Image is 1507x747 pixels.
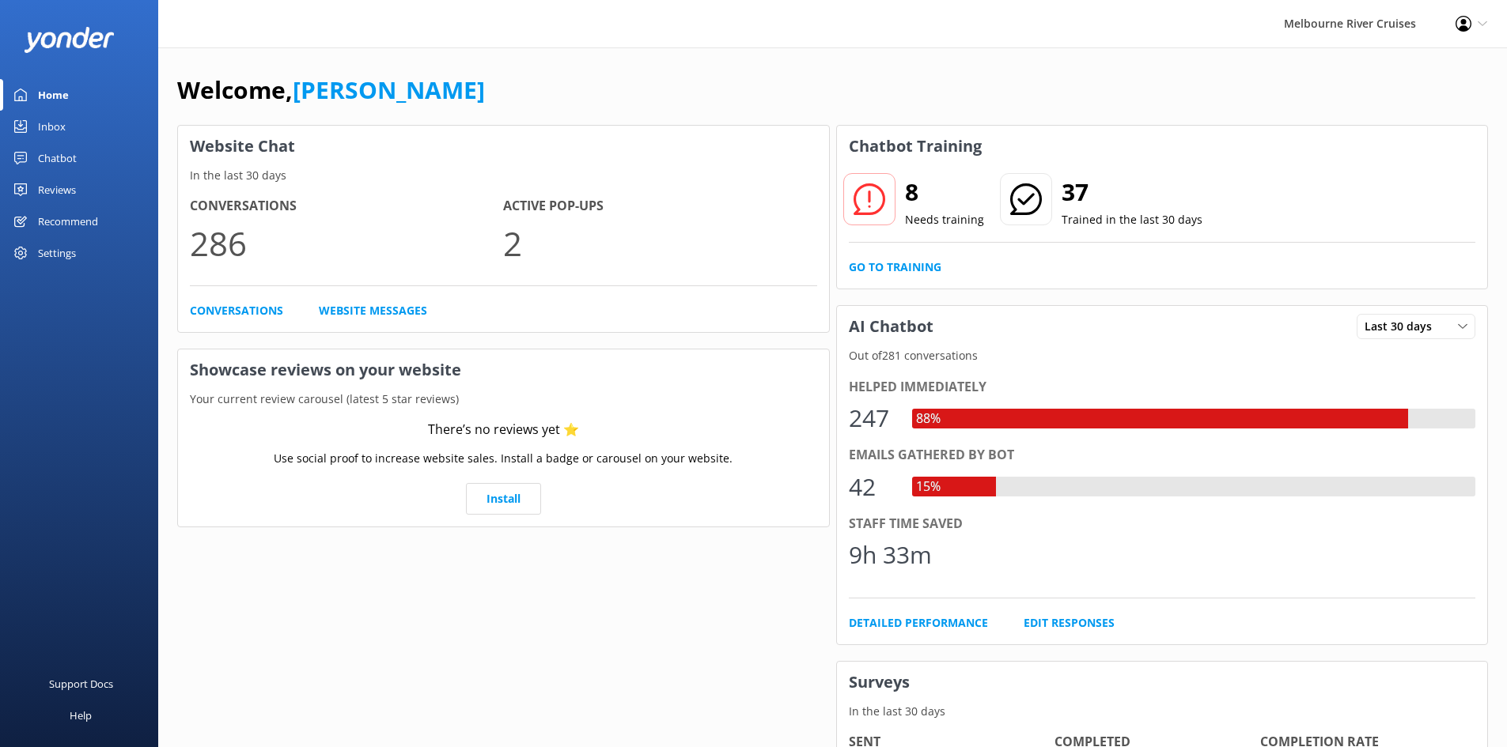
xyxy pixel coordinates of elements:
[905,173,984,211] h2: 8
[837,662,1488,703] h3: Surveys
[837,126,994,167] h3: Chatbot Training
[837,347,1488,364] p: Out of 281 conversations
[905,211,984,228] p: Needs training
[178,167,829,184] p: In the last 30 days
[178,390,829,408] p: Your current review carousel (latest 5 star reviews)
[1365,318,1441,335] span: Last 30 days
[1062,211,1202,228] p: Trained in the last 30 days
[503,196,816,217] h4: Active Pop-ups
[849,445,1476,466] div: Emails gathered by bot
[912,409,945,429] div: 88%
[177,71,485,109] h1: Welcome,
[38,111,66,142] div: Inbox
[38,237,76,269] div: Settings
[849,514,1476,534] div: Staff time saved
[503,217,816,270] p: 2
[849,614,988,632] a: Detailed Performance
[837,306,945,347] h3: AI Chatbot
[274,450,733,467] p: Use social proof to increase website sales. Install a badge or carousel on your website.
[849,399,896,437] div: 247
[849,468,896,506] div: 42
[24,27,115,53] img: yonder-white-logo.png
[466,483,541,515] a: Install
[428,420,579,440] div: There’s no reviews yet ⭐
[38,79,69,111] div: Home
[190,217,503,270] p: 286
[849,258,941,276] a: Go to Training
[178,126,829,167] h3: Website Chat
[38,206,98,237] div: Recommend
[319,302,427,319] a: Website Messages
[38,174,76,206] div: Reviews
[178,349,829,390] h3: Showcase reviews on your website
[38,142,77,174] div: Chatbot
[1062,173,1202,211] h2: 37
[1024,614,1115,632] a: Edit Responses
[293,74,485,106] a: [PERSON_NAME]
[49,668,113,700] div: Support Docs
[849,536,932,574] div: 9h 33m
[190,302,283,319] a: Conversations
[849,377,1476,398] div: Helped immediately
[912,477,945,497] div: 15%
[837,703,1488,720] p: In the last 30 days
[190,196,503,217] h4: Conversations
[70,700,92,731] div: Help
